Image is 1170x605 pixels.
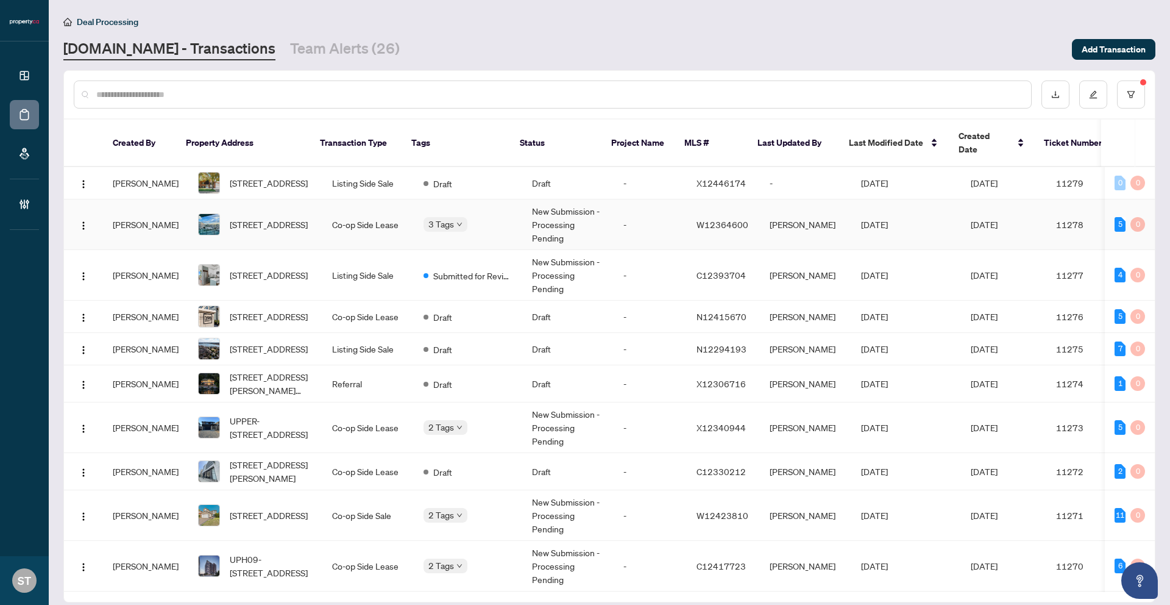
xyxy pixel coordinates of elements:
[79,313,88,323] img: Logo
[199,373,219,394] img: thumbnail-img
[959,129,1010,156] span: Created Date
[861,270,888,281] span: [DATE]
[839,120,949,167] th: Last Modified Date
[697,510,748,521] span: W12423810
[614,403,687,453] td: -
[522,541,614,592] td: New Submission - Processing Pending
[456,424,463,431] span: down
[79,424,88,434] img: Logo
[760,199,851,250] td: [PERSON_NAME]
[697,343,746,354] span: N12294193
[79,562,88,572] img: Logo
[199,306,219,327] img: thumbnail-img
[113,422,179,433] span: [PERSON_NAME]
[971,378,998,389] span: [DATE]
[522,403,614,453] td: New Submission - Processing Pending
[1130,309,1145,324] div: 0
[63,18,72,26] span: home
[79,512,88,521] img: Logo
[79,179,88,189] img: Logo
[1089,90,1097,99] span: edit
[1115,464,1126,479] div: 2
[322,333,414,365] td: Listing Side Sale
[456,512,463,518] span: down
[1115,217,1126,232] div: 5
[230,414,313,441] span: UPPER-[STREET_ADDRESS]
[74,462,93,481] button: Logo
[971,343,998,354] span: [DATE]
[1046,403,1132,453] td: 11273
[971,422,998,433] span: [DATE]
[1079,81,1107,109] button: edit
[10,18,39,26] img: logo
[1046,541,1132,592] td: 11270
[614,365,687,403] td: -
[1046,453,1132,490] td: 11272
[63,38,275,60] a: [DOMAIN_NAME] - Transactions
[1115,342,1126,356] div: 7
[971,466,998,477] span: [DATE]
[510,120,601,167] th: Status
[861,378,888,389] span: [DATE]
[760,541,851,592] td: [PERSON_NAME]
[428,420,454,434] span: 2 Tags
[176,120,310,167] th: Property Address
[113,311,179,322] span: [PERSON_NAME]
[861,177,888,188] span: [DATE]
[861,510,888,521] span: [DATE]
[1115,508,1126,523] div: 11
[861,560,888,571] span: [DATE]
[113,560,179,571] span: [PERSON_NAME]
[522,301,614,333] td: Draft
[79,468,88,478] img: Logo
[310,120,402,167] th: Transaction Type
[1130,508,1145,523] div: 0
[113,270,179,281] span: [PERSON_NAME]
[433,465,452,479] span: Draft
[601,120,675,167] th: Project Name
[522,167,614,199] td: Draft
[760,250,851,301] td: [PERSON_NAME]
[74,339,93,359] button: Logo
[79,271,88,281] img: Logo
[971,311,998,322] span: [DATE]
[522,365,614,403] td: Draft
[113,378,179,389] span: [PERSON_NAME]
[1046,199,1132,250] td: 11278
[1046,490,1132,541] td: 11271
[322,490,414,541] td: Co-op Side Sale
[1127,90,1135,99] span: filter
[230,268,308,282] span: [STREET_ADDRESS]
[849,136,923,149] span: Last Modified Date
[199,173,219,193] img: thumbnail-img
[614,490,687,541] td: -
[230,458,313,485] span: [STREET_ADDRESS][PERSON_NAME]
[522,490,614,541] td: New Submission - Processing Pending
[1130,420,1145,435] div: 0
[1046,167,1132,199] td: 11279
[522,250,614,301] td: New Submission - Processing Pending
[760,490,851,541] td: [PERSON_NAME]
[322,199,414,250] td: Co-op Side Lease
[760,453,851,490] td: [PERSON_NAME]
[1130,176,1145,190] div: 0
[1041,81,1069,109] button: download
[522,199,614,250] td: New Submission - Processing Pending
[697,177,746,188] span: X12446174
[456,563,463,569] span: down
[697,311,746,322] span: N12415670
[861,422,888,433] span: [DATE]
[971,219,998,230] span: [DATE]
[79,380,88,390] img: Logo
[322,541,414,592] td: Co-op Side Lease
[230,553,313,579] span: UPH09-[STREET_ADDRESS]
[697,270,746,281] span: C12393704
[199,556,219,576] img: thumbnail-img
[861,343,888,354] span: [DATE]
[77,16,138,27] span: Deal Processing
[614,541,687,592] td: -
[113,466,179,477] span: [PERSON_NAME]
[614,250,687,301] td: -
[74,265,93,285] button: Logo
[1117,81,1145,109] button: filter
